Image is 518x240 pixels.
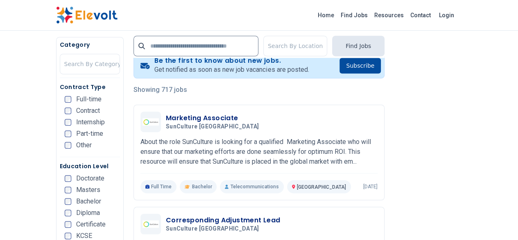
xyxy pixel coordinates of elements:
[154,65,309,75] p: Get notified as soon as new job vacancies are posted.
[371,9,407,22] a: Resources
[65,96,71,103] input: Full-time
[133,85,385,95] p: Showing 717 jobs
[76,221,106,228] span: Certificate
[65,119,71,126] input: Internship
[76,130,103,137] span: Part-time
[166,215,280,225] h3: Corresponding Adjustment Lead
[434,7,459,23] a: Login
[56,7,118,24] img: Elevolt
[154,57,309,65] h4: Be the first to know about new jobs.
[76,96,102,103] span: Full-time
[76,142,92,149] span: Other
[65,175,71,182] input: Doctorate
[339,58,381,73] button: Subscribe
[76,210,100,216] span: Diploma
[407,9,434,22] a: Contact
[65,130,71,137] input: Part-time
[65,233,71,239] input: KCSE
[363,183,378,190] p: [DATE]
[76,187,100,193] span: Masters
[314,9,337,22] a: Home
[337,9,371,22] a: Find Jobs
[65,210,71,216] input: Diploma
[166,225,259,233] span: SunCulture [GEOGRAPHIC_DATA]
[220,180,283,193] p: Telecommunications
[60,41,120,49] h5: Category
[166,113,262,123] h3: Marketing Associate
[65,187,71,193] input: Masters
[60,162,120,170] h5: Education Level
[143,220,159,228] img: SunCulture Kenya
[140,112,378,193] a: SunCulture KenyaMarketing AssociateSunCulture [GEOGRAPHIC_DATA]About the role SunCulture is looki...
[332,36,385,56] button: Find Jobs
[166,123,259,130] span: SunCulture [GEOGRAPHIC_DATA]
[192,183,212,190] span: Bachelor
[143,118,159,126] img: SunCulture Kenya
[140,180,177,193] p: Full Time
[65,142,71,149] input: Other
[65,107,71,114] input: Contract
[76,107,100,114] span: Contract
[76,198,101,205] span: Bachelor
[140,137,378,167] p: About the role SunCulture is looking for a qualified Marketing Associate who will ensure that our...
[76,233,92,239] span: KCSE
[76,175,104,182] span: Doctorate
[76,119,105,126] span: Internship
[297,184,346,190] span: [GEOGRAPHIC_DATA]
[65,221,71,228] input: Certificate
[60,83,120,91] h5: Contract Type
[65,198,71,205] input: Bachelor
[477,201,518,240] iframe: Chat Widget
